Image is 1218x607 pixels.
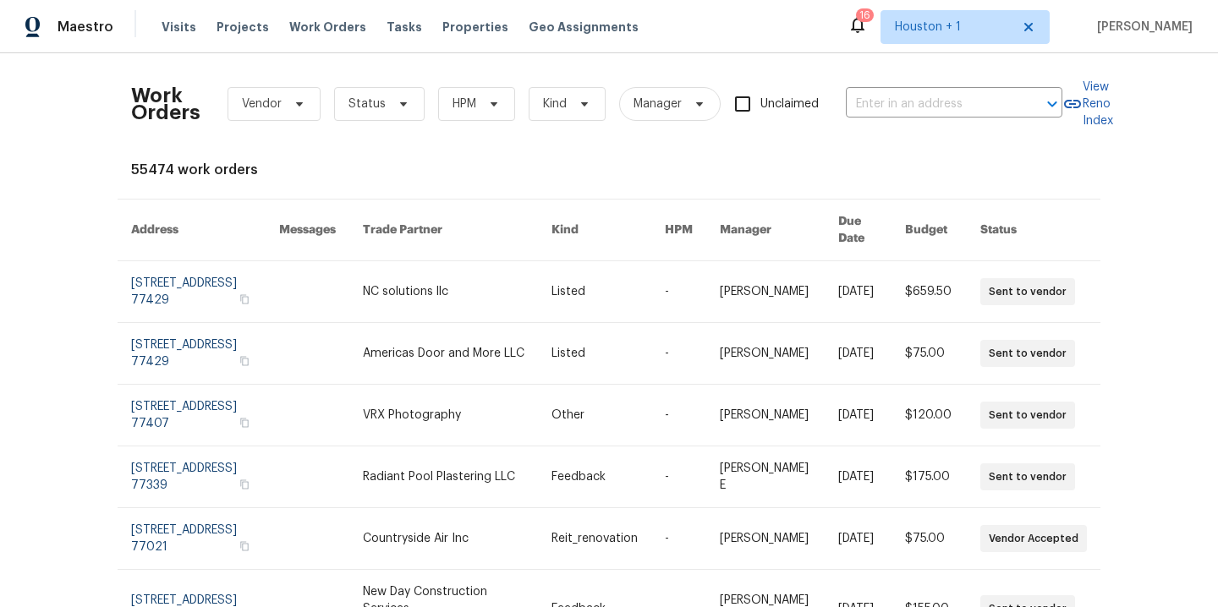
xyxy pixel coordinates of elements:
span: Properties [442,19,508,36]
button: Copy Address [237,292,252,307]
button: Copy Address [237,353,252,369]
th: HPM [651,200,706,261]
td: - [651,508,706,570]
td: [PERSON_NAME] [706,508,825,570]
td: Radiant Pool Plastering LLC [349,446,538,508]
td: Countryside Air Inc [349,508,538,570]
th: Status [967,200,1100,261]
button: Copy Address [237,477,252,492]
td: [PERSON_NAME] [706,323,825,385]
th: Address [118,200,266,261]
th: Messages [266,200,349,261]
th: Manager [706,200,825,261]
span: Kind [543,96,567,112]
td: Americas Door and More LLC [349,323,538,385]
td: Reit_renovation [538,508,651,570]
button: Copy Address [237,415,252,430]
span: Tasks [387,21,422,33]
td: [PERSON_NAME] [706,385,825,446]
td: - [651,385,706,446]
td: NC solutions llc [349,261,538,323]
button: Copy Address [237,539,252,554]
span: [PERSON_NAME] [1090,19,1193,36]
td: [PERSON_NAME] E [706,446,825,508]
span: Vendor [242,96,282,112]
td: - [651,323,706,385]
th: Trade Partner [349,200,538,261]
td: - [651,261,706,323]
span: Houston + 1 [895,19,1011,36]
td: VRX Photography [349,385,538,446]
span: Unclaimed [760,96,819,113]
td: Feedback [538,446,651,508]
span: Work Orders [289,19,366,36]
span: Maestro [58,19,113,36]
span: Manager [634,96,682,112]
th: Kind [538,200,651,261]
div: 55474 work orders [131,161,1087,178]
td: [PERSON_NAME] [706,261,825,323]
td: Listed [538,261,651,323]
span: HPM [453,96,476,112]
td: - [651,446,706,508]
td: Listed [538,323,651,385]
input: Enter in an address [846,91,1015,118]
th: Due Date [825,200,892,261]
a: View Reno Index [1062,79,1113,129]
span: Projects [217,19,269,36]
span: Visits [162,19,196,36]
th: Budget [892,200,967,261]
td: Other [538,385,651,446]
span: Geo Assignments [529,19,639,36]
div: 16 [859,7,870,24]
button: Open [1040,92,1064,116]
span: Status [348,96,386,112]
h2: Work Orders [131,87,200,121]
